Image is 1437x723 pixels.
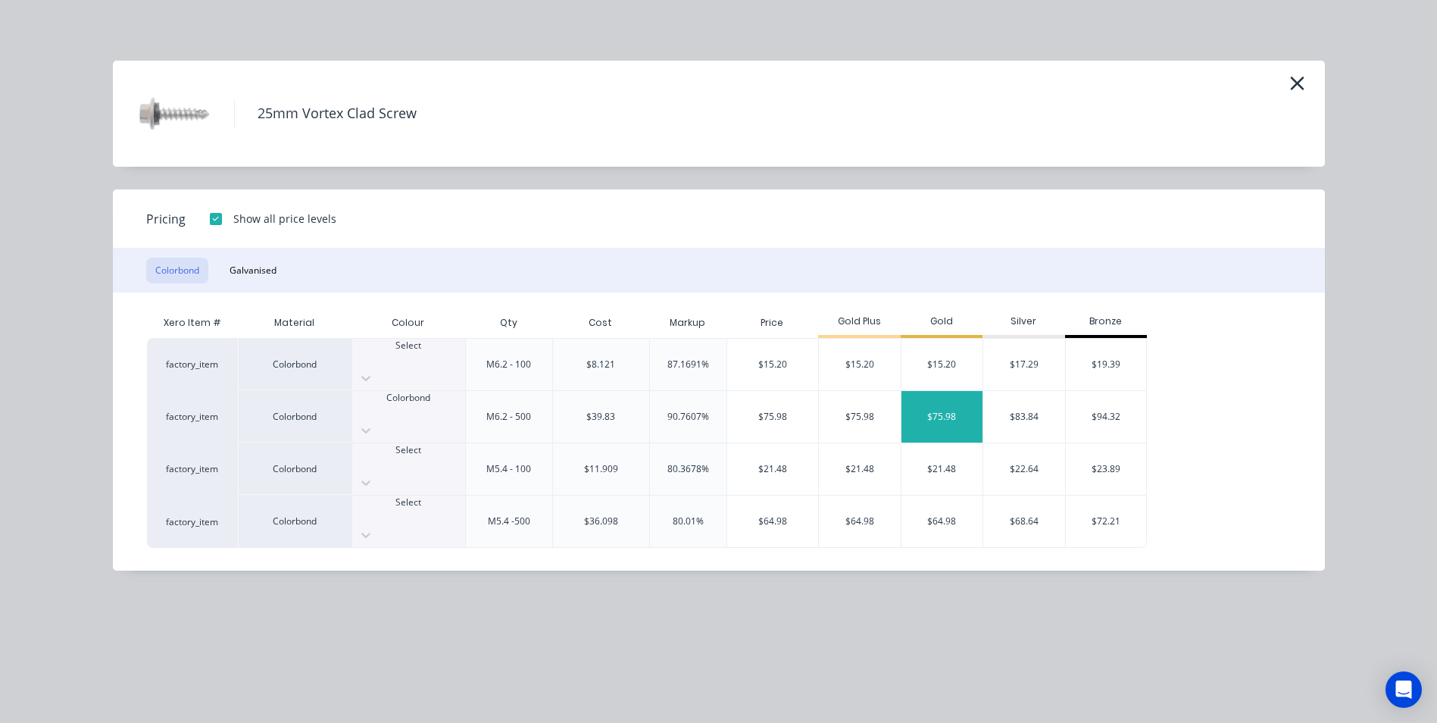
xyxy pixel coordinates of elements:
[727,443,819,495] div: $21.48
[147,338,238,390] div: factory_item
[586,410,615,424] div: $39.83
[1066,496,1147,547] div: $72.21
[667,462,709,476] div: 80.3678%
[1066,339,1147,390] div: $19.39
[238,443,351,495] div: Colorbond
[818,315,901,328] div: Gold Plus
[584,515,618,528] div: $36.098
[667,358,709,371] div: 87.1691%
[234,99,439,128] h4: 25mm Vortex Clad Screw
[147,308,238,338] div: Xero Item #
[819,496,901,547] div: $64.98
[901,443,983,495] div: $21.48
[727,391,819,443] div: $75.98
[486,358,531,371] div: M6.2 - 100
[552,308,649,338] div: Cost
[649,308,726,338] div: Markup
[983,443,1065,495] div: $22.64
[136,76,211,152] img: 25mm Vortex Clad Screw
[238,338,351,390] div: Colorbond
[901,339,983,390] div: $15.20
[1065,315,1148,328] div: Bronze
[352,496,465,509] div: Select
[673,515,704,528] div: 80.01%
[238,495,351,548] div: Colorbond
[819,443,901,495] div: $21.48
[1066,443,1147,495] div: $23.89
[488,515,530,528] div: M5.4 -500
[486,462,531,476] div: M5.4 - 100
[982,315,1065,328] div: Silver
[351,308,465,338] div: Colour
[238,390,351,443] div: Colorbond
[147,390,238,443] div: factory_item
[901,391,983,443] div: $75.98
[584,462,618,476] div: $11.909
[586,358,615,371] div: $8.121
[819,391,901,443] div: $75.98
[352,339,465,352] div: Select
[352,443,465,457] div: Select
[727,496,819,547] div: $64.98
[233,211,336,227] div: Show all price levels
[1066,391,1147,443] div: $94.32
[220,258,286,283] button: Galvanised
[983,496,1065,547] div: $68.64
[727,339,819,390] div: $15.20
[901,315,983,328] div: Gold
[983,339,1065,390] div: $17.29
[146,258,208,283] button: Colorbond
[147,443,238,495] div: factory_item
[486,410,531,424] div: M6.2 - 500
[901,496,983,547] div: $64.98
[146,210,186,228] span: Pricing
[667,410,709,424] div: 90.7607%
[726,308,819,338] div: Price
[147,495,238,548] div: factory_item
[983,391,1065,443] div: $83.84
[1385,671,1422,708] div: Open Intercom Messenger
[488,304,530,342] div: Qty
[352,391,465,405] div: Colorbond
[819,339,901,390] div: $15.20
[238,308,351,338] div: Material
